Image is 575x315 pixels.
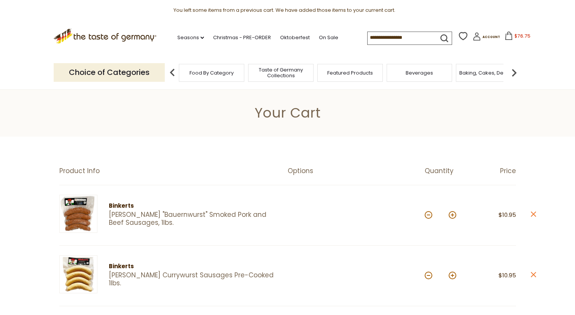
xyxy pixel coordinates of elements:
a: Food By Category [190,70,234,76]
div: Options [288,167,425,175]
a: Taste of Germany Collections [250,67,311,78]
span: $10.95 [499,271,516,279]
p: Choice of Categories [54,63,165,82]
a: [PERSON_NAME] "Bauernwurst" Smoked Pork and Beef Sausages, 1lbs. [109,211,274,227]
div: Binkerts [109,262,274,271]
img: next arrow [507,65,522,80]
a: [PERSON_NAME] Currywurst Sausages Pre-Cooked 1lbs. [109,271,274,288]
a: Seasons [177,33,204,42]
a: On Sale [319,33,338,42]
div: Binkerts [109,201,274,211]
a: Christmas - PRE-ORDER [213,33,271,42]
img: previous arrow [165,65,180,80]
a: Account [473,32,500,43]
div: Quantity [425,167,470,175]
span: $10.95 [499,211,516,219]
img: Binkert's Currywurst Sausages Pre-Cooked 1lbs. [59,255,97,293]
a: Featured Products [327,70,373,76]
span: $76.75 [514,33,530,39]
a: Beverages [406,70,433,76]
a: Baking, Cakes, Desserts [459,70,518,76]
h1: Your Cart [24,104,551,121]
span: Account [483,35,500,39]
button: $76.75 [502,32,534,43]
div: Product Info [59,167,288,175]
img: Binkert's "Bauernwurst" Smoked Pork and Beef Sausages, 1lbs. [59,195,97,233]
a: Oktoberfest [280,33,310,42]
div: Price [470,167,516,175]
